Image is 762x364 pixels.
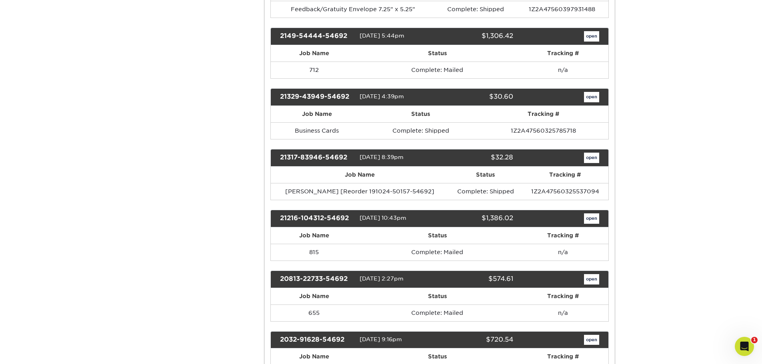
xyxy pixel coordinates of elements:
span: [DATE] 2:27pm [360,275,404,282]
span: [DATE] 10:43pm [360,215,406,221]
div: 2149-54444-54692 [274,31,360,42]
th: Tracking # [522,167,608,183]
td: Business Cards [271,122,363,139]
td: n/a [518,62,608,78]
th: Job Name [271,45,357,62]
td: 712 [271,62,357,78]
th: Tracking # [478,106,608,122]
td: Complete: Mailed [357,62,517,78]
td: Complete: Mailed [357,244,517,261]
a: open [584,274,599,284]
a: open [584,153,599,163]
th: Status [357,288,517,304]
th: Tracking # [518,288,608,304]
td: 1Z2A47560397931488 [516,1,608,18]
th: Status [449,167,522,183]
div: $32.28 [434,153,519,163]
div: 21216-104312-54692 [274,213,360,224]
td: [PERSON_NAME] [Reorder 191024-50157-54692] [271,183,449,200]
th: Status [357,45,517,62]
td: Feedback/Gratuity Envelope 7.25" x 5.25" [271,1,435,18]
span: [DATE] 5:44pm [360,32,404,39]
td: 655 [271,304,357,321]
th: Status [357,227,517,244]
th: Job Name [271,106,363,122]
th: Tracking # [518,227,608,244]
span: 1 [751,337,758,343]
span: [DATE] 8:39pm [360,154,404,160]
td: 1Z2A47560325537094 [522,183,608,200]
div: 20813-22733-54692 [274,274,360,284]
td: Complete: Shipped [435,1,516,18]
a: open [584,213,599,224]
th: Job Name [271,288,357,304]
span: [DATE] 9:16pm [360,336,402,342]
div: $30.60 [434,92,519,102]
th: Tracking # [518,45,608,62]
div: $720.54 [434,335,519,345]
div: 2032-91628-54692 [274,335,360,345]
div: 21329-43949-54692 [274,92,360,102]
td: Complete: Shipped [449,183,522,200]
div: $1,386.02 [434,213,519,224]
td: n/a [518,304,608,321]
td: 815 [271,244,357,261]
th: Job Name [271,227,357,244]
td: Complete: Mailed [357,304,517,321]
a: open [584,335,599,345]
a: open [584,31,599,42]
td: n/a [518,244,608,261]
th: Status [363,106,478,122]
th: Job Name [271,167,449,183]
iframe: Intercom live chat [735,337,754,356]
span: [DATE] 4:39pm [360,93,404,99]
td: Complete: Shipped [363,122,478,139]
div: $574.61 [434,274,519,284]
div: $1,306.42 [434,31,519,42]
td: 1Z2A47560325785718 [478,122,608,139]
a: open [584,92,599,102]
div: 21317-83946-54692 [274,153,360,163]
